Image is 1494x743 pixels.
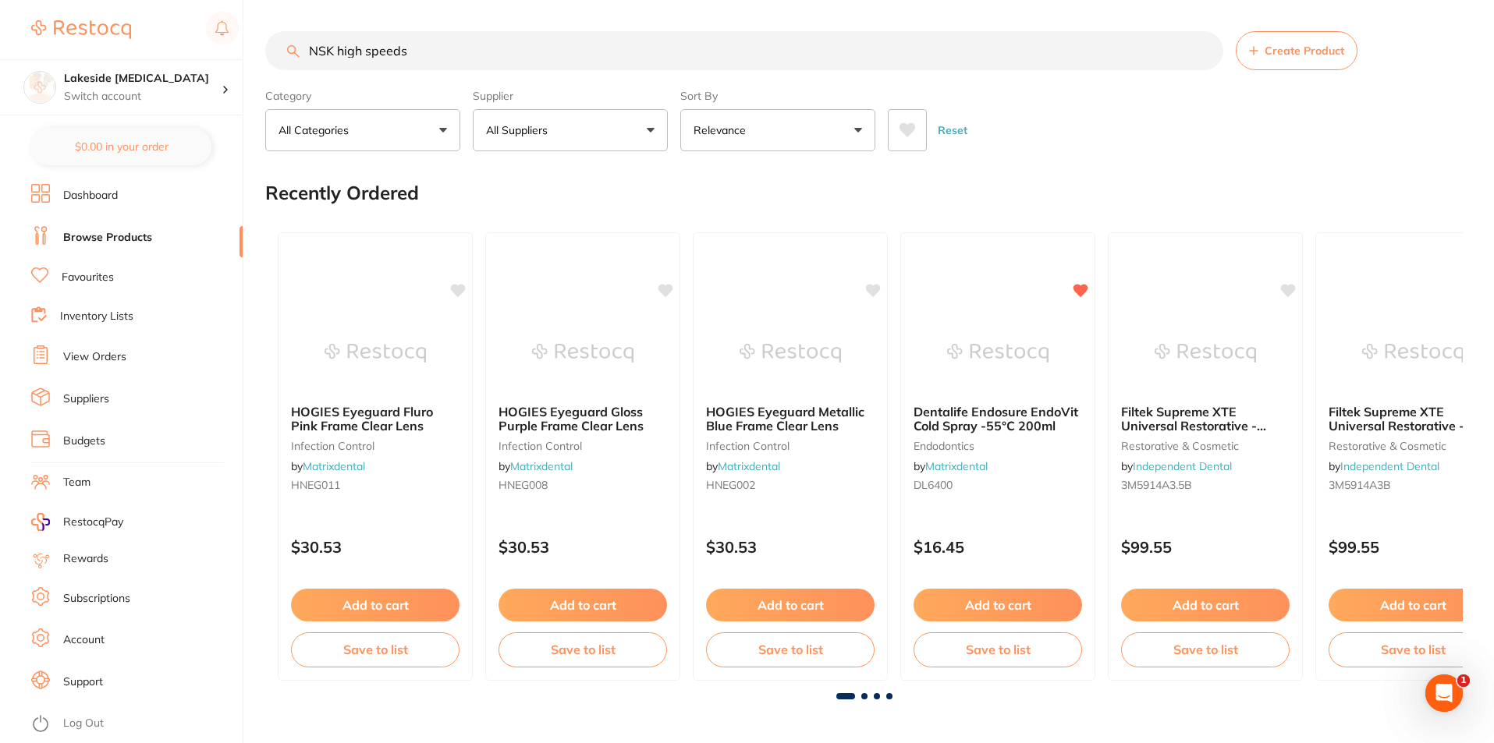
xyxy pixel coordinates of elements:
h2: Recently Ordered [265,182,419,204]
img: HOGIES Eyeguard Gloss Purple Frame Clear Lens [532,314,633,392]
button: Save to list [706,632,875,667]
button: Add to cart [914,589,1082,621]
small: endodontics [914,440,1082,452]
p: All Categories [279,122,355,138]
span: by [291,459,365,473]
button: Add to cart [706,589,875,621]
label: Sort By [680,89,875,103]
iframe: Intercom live chat [1425,674,1463,712]
span: by [1121,459,1232,473]
button: Reset [933,109,972,151]
span: by [499,459,573,473]
p: $30.53 [291,538,460,556]
button: Log Out [31,712,238,737]
button: Save to list [914,632,1082,667]
p: $99.55 [1121,538,1290,556]
a: Matrixdental [925,459,988,473]
small: HNEG002 [706,479,875,491]
a: RestocqPay [31,513,123,531]
b: HOGIES Eyeguard Fluro Pink Frame Clear Lens [291,405,460,433]
a: Inventory Lists [60,309,133,324]
img: Filtek Supreme XTE Universal Restorative - Syringe **Buy 4 x Syringes **Receive 1 x Filtek Bulk F... [1362,314,1464,392]
p: Switch account [64,89,222,104]
input: Search Products [265,31,1223,70]
button: Add to cart [291,589,460,621]
a: Restocq Logo [31,12,131,48]
small: HNEG011 [291,479,460,491]
label: Category [265,89,460,103]
span: by [706,459,780,473]
img: Filtek Supreme XTE Universal Restorative - Syringe **Buy 4 x Syringes **Receive 1 x Filtek Bulk F... [1155,314,1256,392]
span: by [1329,459,1439,473]
a: Matrixdental [718,459,780,473]
p: $30.53 [499,538,667,556]
p: Relevance [694,122,752,138]
p: $30.53 [706,538,875,556]
a: Matrixdental [510,459,573,473]
a: Matrixdental [303,459,365,473]
span: 1 [1457,674,1470,687]
small: infection control [499,440,667,452]
label: Supplier [473,89,668,103]
img: HOGIES Eyeguard Fluro Pink Frame Clear Lens [325,314,426,392]
button: Add to cart [499,589,667,621]
a: Rewards [63,551,108,567]
img: Lakeside Dental Surgery [24,72,55,103]
a: Team [63,475,90,490]
a: Subscriptions [63,591,130,607]
a: Account [63,632,105,648]
a: Browse Products [63,230,152,246]
button: Save to list [1121,632,1290,667]
a: Independent Dental [1133,459,1232,473]
b: HOGIES Eyeguard Metallic Blue Frame Clear Lens [706,405,875,433]
button: Create Product [1236,31,1357,70]
img: HOGIES Eyeguard Metallic Blue Frame Clear Lens [740,314,841,392]
img: RestocqPay [31,513,50,531]
a: Log Out [63,716,104,731]
a: Budgets [63,433,105,449]
button: $0.00 in your order [31,128,211,165]
span: by [914,459,988,473]
small: infection control [706,440,875,452]
a: Independent Dental [1340,459,1439,473]
img: Dentalife Endosure EndoVit Cold Spray -55°C 200ml [947,314,1049,392]
span: RestocqPay [63,515,123,530]
small: DL6400 [914,479,1082,491]
a: Support [63,674,103,690]
button: Relevance [680,109,875,151]
button: Save to list [291,632,460,667]
button: All Suppliers [473,109,668,151]
span: Create Product [1265,44,1344,57]
a: Favourites [62,270,114,285]
button: All Categories [265,109,460,151]
button: Save to list [499,632,667,667]
h4: Lakeside Dental Surgery [64,71,222,87]
a: View Orders [63,349,126,365]
small: HNEG008 [499,479,667,491]
small: infection control [291,440,460,452]
a: Dashboard [63,188,118,203]
a: Suppliers [63,391,109,407]
small: 3M5914A3.5B [1121,479,1290,491]
img: Restocq Logo [31,20,131,39]
b: HOGIES Eyeguard Gloss Purple Frame Clear Lens [499,405,667,433]
p: All Suppliers [486,122,554,138]
b: Dentalife Endosure EndoVit Cold Spray -55°C 200ml [914,405,1082,433]
button: Add to cart [1121,589,1290,621]
p: $16.45 [914,538,1082,556]
b: Filtek Supreme XTE Universal Restorative - Syringe **Buy 4 x Syringes **Receive 1 x Filtek Bulk F... [1121,405,1290,433]
small: restorative & cosmetic [1121,440,1290,452]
